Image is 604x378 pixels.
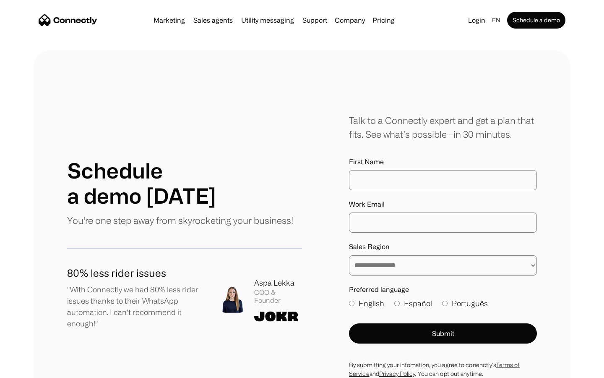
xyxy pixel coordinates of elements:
h1: Schedule a demo [DATE] [67,158,216,208]
div: Company [335,14,365,26]
ul: Language list [17,363,50,375]
div: COO & Founder [254,289,302,304]
a: Marketing [150,17,188,24]
label: First Name [349,158,537,166]
a: Schedule a demo [507,12,565,29]
input: Português [442,301,448,306]
p: "With Connectly we had 80% less rider issues thanks to their WhatsApp automation. I can't recomme... [67,284,206,329]
a: Pricing [369,17,398,24]
label: Português [442,298,488,309]
a: Utility messaging [238,17,297,24]
a: Sales agents [190,17,236,24]
label: Work Email [349,200,537,208]
div: By submitting your infomation, you agree to conenctly’s and . You can opt out anytime. [349,360,537,378]
label: Preferred language [349,286,537,294]
div: en [492,14,500,26]
a: Terms of Service [349,362,520,377]
a: Login [465,14,489,26]
a: Privacy Policy [379,370,415,377]
div: Aspa Lekka [254,277,302,289]
a: Support [299,17,331,24]
label: Sales Region [349,243,537,251]
input: English [349,301,354,306]
div: Talk to a Connectly expert and get a plan that fits. See what’s possible—in 30 minutes. [349,113,537,141]
label: Español [394,298,432,309]
input: Español [394,301,400,306]
h1: 80% less rider issues [67,265,206,281]
p: You're one step away from skyrocketing your business! [67,213,293,227]
aside: Language selected: English [8,362,50,375]
label: English [349,298,384,309]
button: Submit [349,323,537,344]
